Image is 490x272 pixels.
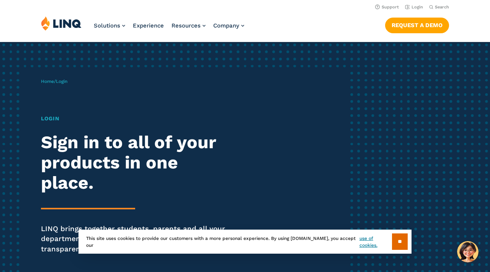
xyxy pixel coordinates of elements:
a: use of cookies. [359,235,392,249]
img: LINQ | K‑12 Software [41,16,82,31]
span: Solutions [94,22,120,29]
a: Experience [133,22,164,29]
nav: Primary Navigation [94,16,244,41]
a: Resources [171,22,206,29]
span: Login [56,79,67,84]
a: Company [213,22,244,29]
nav: Button Navigation [385,16,449,33]
h1: Login [41,115,230,123]
button: Hello, have a question? Let’s chat. [457,241,479,262]
span: Company [213,22,239,29]
a: Solutions [94,22,125,29]
span: / [41,79,67,84]
span: Resources [171,22,201,29]
div: This site uses cookies to provide our customers with a more personal experience. By using [DOMAIN... [78,230,412,254]
a: Support [375,5,399,10]
h2: Sign in to all of your products in one place. [41,132,230,193]
button: Open Search Bar [429,4,449,10]
a: Home [41,79,54,84]
p: LINQ brings together students, parents and all your departments to improve efficiency and transpa... [41,224,230,254]
a: Login [405,5,423,10]
a: Request a Demo [385,18,449,33]
span: Search [435,5,449,10]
